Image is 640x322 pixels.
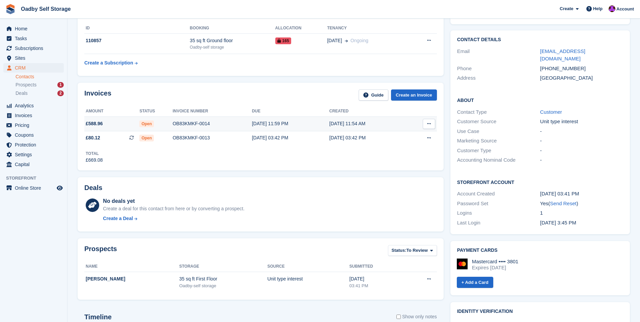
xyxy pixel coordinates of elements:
div: 1 [57,82,64,88]
span: Subscriptions [15,44,55,53]
a: Customer [540,109,562,115]
div: 1 [540,209,623,217]
a: Contacts [16,74,64,80]
a: menu [3,44,64,53]
div: [DATE] 03:41 PM [540,190,623,198]
span: Open [139,120,154,127]
th: Name [84,261,179,272]
div: [GEOGRAPHIC_DATA] [540,74,623,82]
div: Phone [457,65,540,73]
h2: Contact Details [457,37,623,43]
h2: Identity verification [457,309,623,314]
span: 165 [275,37,291,44]
span: Capital [15,160,55,169]
span: Ongoing [351,38,368,43]
div: 35 sq ft Ground floor [190,37,275,44]
span: Home [15,24,55,33]
div: Last Login [457,219,540,227]
th: ID [84,23,190,34]
span: Invoices [15,111,55,120]
th: Booking [190,23,275,34]
a: menu [3,63,64,73]
img: Mastercard Logo [457,259,468,269]
h2: Invoices [84,89,111,101]
div: [DATE] 03:42 PM [329,134,407,141]
span: CRM [15,63,55,73]
span: Deals [16,90,28,97]
span: Status: [392,247,407,254]
div: - [540,156,623,164]
div: 03:41 PM [350,283,404,289]
th: Allocation [275,23,327,34]
th: Source [267,261,349,272]
div: [DATE] [350,275,404,283]
div: Total [86,151,103,157]
span: Settings [15,150,55,159]
div: 110857 [84,37,190,44]
div: Mastercard •••• 3801 [472,259,519,265]
button: Status: To Review [388,245,437,256]
span: Protection [15,140,55,150]
a: Prospects 1 [16,81,64,88]
div: Customer Type [457,147,540,155]
span: To Review [407,247,428,254]
div: [PHONE_NUMBER] [540,65,623,73]
div: Customer Source [457,118,540,126]
th: Amount [84,106,139,117]
a: menu [3,160,64,169]
span: Analytics [15,101,55,110]
h2: Timeline [84,313,112,321]
div: Marketing Source [457,137,540,145]
div: Oadby-self storage [190,44,275,50]
a: Create an Invoice [391,89,437,101]
div: [DATE] 11:59 PM [252,120,329,127]
a: Deals 2 [16,90,64,97]
div: - [540,147,623,155]
th: Due [252,106,329,117]
div: Create a Deal [103,215,133,222]
span: [DATE] [327,37,342,44]
a: Oadby Self Storage [18,3,74,15]
div: Password Set [457,200,540,208]
th: Invoice number [173,106,252,117]
div: Unit type interest [267,275,349,283]
div: Oadby-self storage [179,283,267,289]
h2: Storefront Account [457,179,623,185]
time: 2025-09-28 14:45:30 UTC [540,220,576,225]
div: No deals yet [103,197,244,205]
h2: Deals [84,184,102,192]
a: [EMAIL_ADDRESS][DOMAIN_NAME] [540,48,585,62]
div: Unit type interest [540,118,623,126]
img: Sanjeave Nagra [609,5,615,12]
a: menu [3,53,64,63]
a: Guide [359,89,388,101]
span: Coupons [15,130,55,140]
div: £669.08 [86,157,103,164]
span: Storefront [6,175,67,182]
span: Help [593,5,603,12]
span: Online Store [15,183,55,193]
h2: About [457,97,623,103]
th: Storage [179,261,267,272]
div: - [540,137,623,145]
div: Create a deal for this contact from here or by converting a prospect. [103,205,244,212]
h2: Prospects [84,245,117,258]
a: Create a Deal [103,215,244,222]
th: Submitted [350,261,404,272]
span: Pricing [15,120,55,130]
a: + Add a Card [457,277,493,288]
div: [PERSON_NAME] [86,275,179,283]
a: Create a Subscription [84,57,138,69]
div: Logins [457,209,540,217]
div: Contact Type [457,108,540,116]
div: [DATE] 11:54 AM [329,120,407,127]
th: Status [139,106,172,117]
input: Show only notes [396,313,401,320]
label: Show only notes [396,313,437,320]
div: 2 [57,90,64,96]
a: menu [3,24,64,33]
a: Preview store [56,184,64,192]
span: Create [560,5,573,12]
h2: Payment cards [457,248,623,253]
div: [DATE] 03:42 PM [252,134,329,141]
